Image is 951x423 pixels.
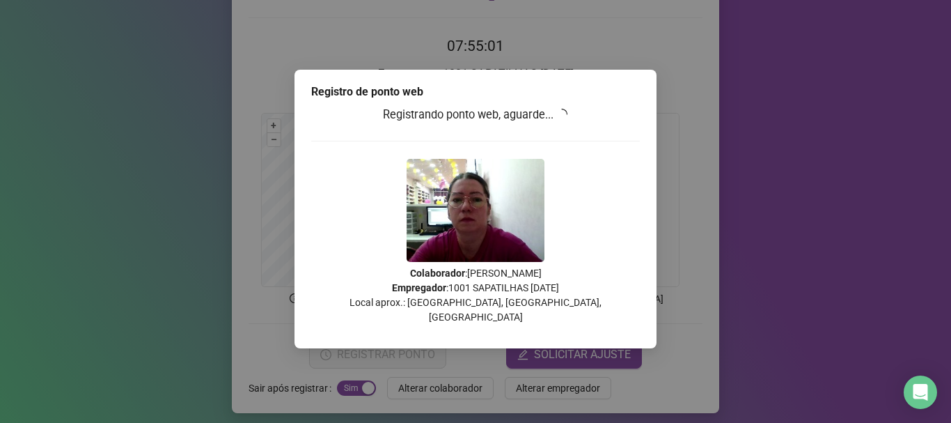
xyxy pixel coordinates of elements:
div: Open Intercom Messenger [904,376,937,409]
div: Registro de ponto web [311,84,640,100]
strong: Colaborador [410,268,465,279]
span: loading [556,109,567,120]
img: 9k= [407,159,544,262]
h3: Registrando ponto web, aguarde... [311,106,640,124]
p: : [PERSON_NAME] : 1001 SAPATILHAS [DATE] Local aprox.: [GEOGRAPHIC_DATA], [GEOGRAPHIC_DATA], [GEO... [311,266,640,325]
strong: Empregador [392,282,446,293]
